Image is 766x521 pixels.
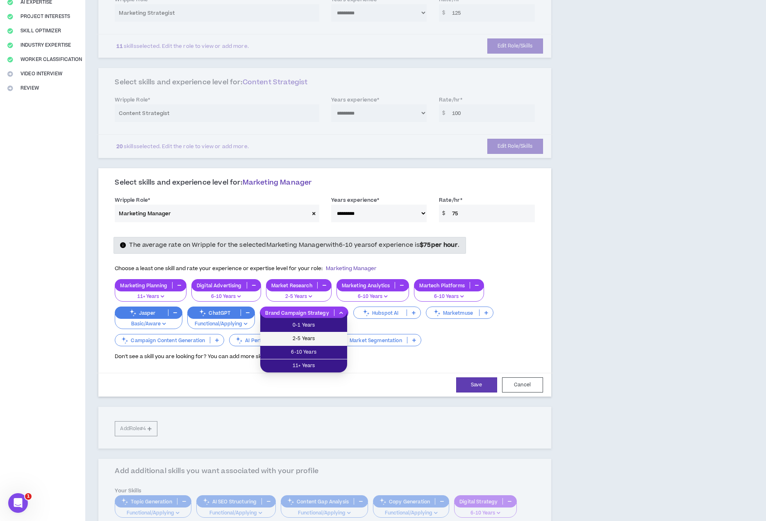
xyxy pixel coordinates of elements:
[266,286,332,302] button: 2-5 Years
[120,320,177,328] p: Basic/Aware
[115,282,172,289] p: Marketing Planning
[420,241,458,249] strong: $ 75 per hour
[331,194,380,207] label: Years experience
[115,286,186,302] button: 11+ Years
[271,293,326,300] p: 2-5 Years
[439,194,462,207] label: Rate/hr
[414,282,469,289] p: Martech Platforms
[115,310,168,316] p: Jasper
[115,205,309,222] input: (e.g. User Experience, Visual & UI, Technical PM, etc.)
[265,334,342,343] span: 2-5 Years
[115,178,311,187] span: Select skills and experience level for:
[187,314,255,329] button: Functional/Applying
[192,282,247,289] p: Digital Advertising
[342,293,404,300] p: 6-10 Years
[230,337,314,343] p: AI Performance Prediction
[115,265,377,272] span: Choose a least one skill and rate your experience or expertise level for your role:
[188,310,241,316] p: ChatGPT
[197,293,256,300] p: 6-10 Years
[115,353,282,360] span: Don't see a skill you are looking for? You can add more skills later.
[419,293,478,300] p: 6-10 Years
[193,320,250,328] p: Functional/Applying
[334,337,407,343] p: Market Segmentation
[120,293,181,300] p: 11+ Years
[414,286,484,302] button: 6-10 Years
[115,314,182,329] button: Basic/Aware
[260,310,334,316] p: Brand Campaign Strategy
[265,348,342,357] span: 6-10 Years
[266,282,317,289] p: Market Research
[326,265,377,272] span: Marketing Manager
[439,205,448,222] span: $
[354,310,407,316] p: Hubspot AI
[502,377,543,392] button: Cancel
[129,241,459,249] span: The average rate on Wripple for the selected Marketing Manager with 6-10 years of experience is .
[337,282,395,289] p: Marketing Analytics
[243,178,312,187] span: Marketing Manager
[8,493,28,513] iframe: Intercom live chat
[191,286,261,302] button: 6-10 Years
[336,286,409,302] button: 6-10 Years
[265,361,342,370] span: 11+ Years
[25,493,32,500] span: 1
[448,205,534,222] input: Ex. $75
[115,194,150,207] label: Wripple Role
[120,242,126,248] span: info-circle
[426,310,479,316] p: Marketmuse
[456,377,497,392] button: Save
[265,321,342,330] span: 0-1 Years
[115,337,210,343] p: Campaign Content Generation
